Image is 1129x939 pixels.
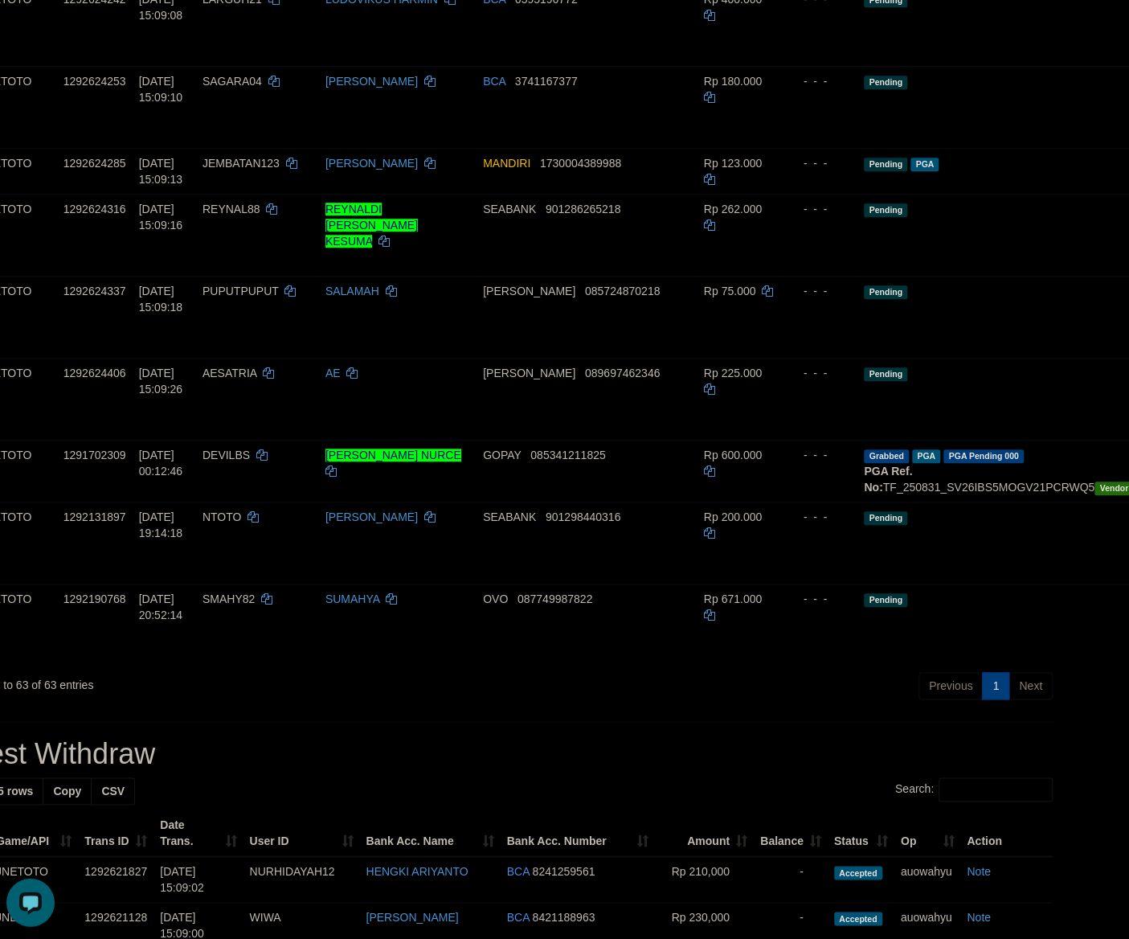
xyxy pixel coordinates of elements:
[704,449,762,461] span: Rp 600.000
[546,511,620,523] span: Copy 901298440316 to clipboard
[63,203,126,215] span: 1292624316
[63,449,126,461] span: 1291702309
[243,810,359,856] th: User ID: activate to sort column ascending
[894,856,961,903] td: auowahyu
[790,509,851,525] div: - - -
[325,511,418,523] a: [PERSON_NAME]
[864,158,907,171] span: Pending
[967,911,991,924] a: Note
[864,203,907,217] span: Pending
[704,285,756,297] span: Rp 75.000
[139,367,183,396] span: [DATE] 15:09:26
[359,810,500,856] th: Bank Acc. Name: activate to sort column ascending
[63,75,126,88] span: 1292624253
[864,465,912,494] b: PGA Ref. No:
[1008,672,1053,699] a: Next
[202,285,279,297] span: PUPUTPUPUT
[864,511,907,525] span: Pending
[202,367,256,379] span: AESATRIA
[790,447,851,463] div: - - -
[202,511,242,523] span: NTOTO
[546,203,620,215] span: Copy 901286265218 to clipboard
[202,449,250,461] span: DEVILBS
[483,157,530,170] span: MANDIRI
[982,672,1009,699] a: 1
[704,367,762,379] span: Rp 225.000
[967,865,991,878] a: Note
[325,593,379,605] a: SUMAHYA
[202,157,280,170] span: JEMBATAN123
[654,810,754,856] th: Amount: activate to sort column ascending
[790,283,851,299] div: - - -
[325,449,461,461] a: [PERSON_NAME] NURCE
[366,865,468,878] a: HENGKI ARIYANTO
[704,511,762,523] span: Rp 200.000
[828,810,894,856] th: Status: activate to sort column ascending
[63,285,126,297] span: 1292624337
[6,6,55,55] button: Open LiveChat chat widget
[864,593,907,607] span: Pending
[325,157,418,170] a: [PERSON_NAME]
[704,75,762,88] span: Rp 180.000
[483,75,505,88] span: BCA
[78,810,153,856] th: Trans ID: activate to sort column ascending
[532,911,595,924] span: Copy 8421188963 to clipboard
[366,911,458,924] a: [PERSON_NAME]
[325,285,379,297] a: SALAMAH
[585,285,660,297] span: Copy 085724870218 to clipboard
[790,365,851,381] div: - - -
[139,75,183,104] span: [DATE] 15:09:10
[501,810,655,856] th: Bank Acc. Number: activate to sort column ascending
[507,911,530,924] span: BCA
[101,785,125,798] span: CSV
[864,76,907,89] span: Pending
[864,285,907,299] span: Pending
[790,591,851,607] div: - - -
[834,866,882,880] span: Accepted
[585,367,660,379] span: Copy 089697462346 to clipboard
[834,912,882,925] span: Accepted
[654,856,754,903] td: Rp 210,000
[515,75,578,88] span: Copy 3741167377 to clipboard
[918,672,983,699] a: Previous
[63,367,126,379] span: 1292624406
[483,511,536,523] span: SEABANK
[912,449,940,463] span: Marked by auowiliam
[894,810,961,856] th: Op: activate to sort column ascending
[910,158,939,171] span: Marked by auowiliam
[139,449,183,478] span: [DATE] 00:12:46
[202,75,262,88] span: SAGARA04
[78,856,153,903] td: 1292621827
[325,203,418,248] a: REYNALDI [PERSON_NAME] KESUMA
[139,285,183,314] span: [DATE] 15:09:18
[704,157,762,170] span: Rp 123.000
[532,865,595,878] span: Copy 8241259561 to clipboard
[139,157,183,186] span: [DATE] 15:09:13
[202,203,260,215] span: REYNAL88
[483,449,521,461] span: GOPAY
[139,593,183,621] span: [DATE] 20:52:14
[202,593,255,605] span: SMAHY82
[754,810,828,856] th: Balance: activate to sort column ascending
[530,449,605,461] span: Copy 085341211825 to clipboard
[540,157,621,170] span: Copy 1730004389988 to clipboard
[63,157,126,170] span: 1292624285
[704,203,762,215] span: Rp 262.000
[153,810,243,856] th: Date Trans.: activate to sort column ascending
[153,856,243,903] td: [DATE] 15:09:02
[53,785,81,798] span: Copy
[895,777,1053,802] label: Search:
[63,593,126,605] span: 1292190768
[790,155,851,171] div: - - -
[483,593,508,605] span: OVO
[483,285,575,297] span: [PERSON_NAME]
[139,511,183,539] span: [DATE] 19:14:18
[325,75,418,88] a: [PERSON_NAME]
[325,367,341,379] a: AE
[91,777,135,805] a: CSV
[943,449,1024,463] span: PGA Pending
[507,865,530,878] span: BCA
[43,777,92,805] a: Copy
[483,367,575,379] span: [PERSON_NAME]
[483,203,536,215] span: SEABANK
